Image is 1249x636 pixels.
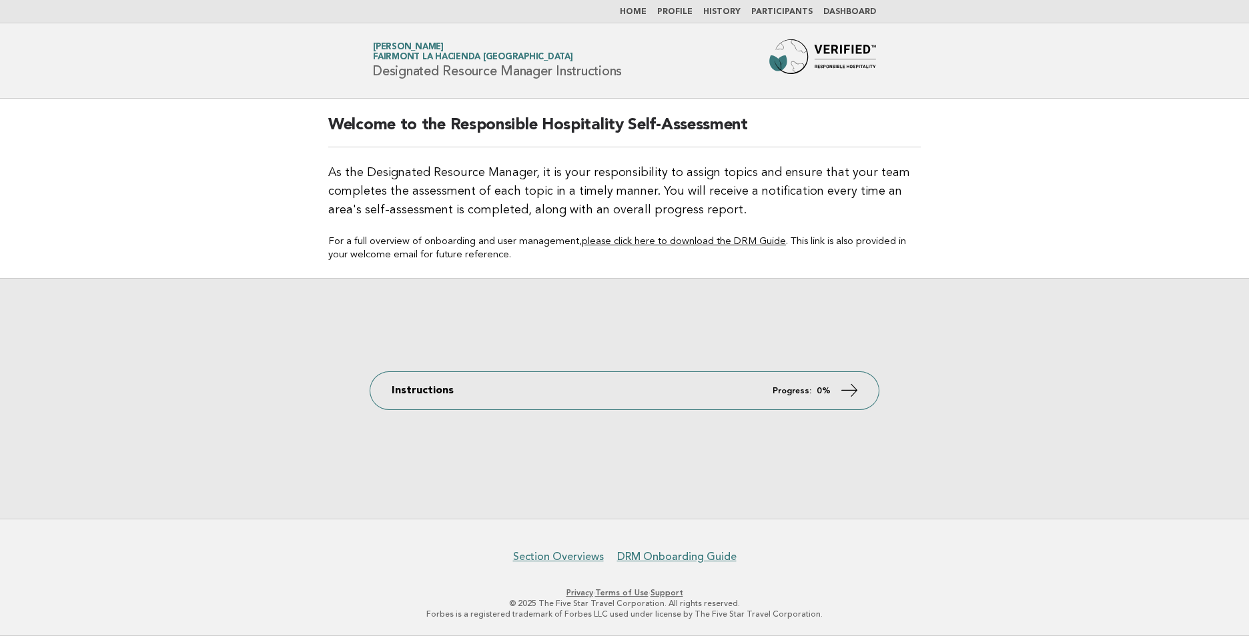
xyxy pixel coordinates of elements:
a: History [703,8,741,16]
a: Dashboard [823,8,876,16]
a: Instructions Progress: 0% [370,372,879,409]
a: [PERSON_NAME]Fairmont La Hacienda [GEOGRAPHIC_DATA] [373,43,573,61]
a: Section Overviews [513,550,604,563]
img: Forbes Travel Guide [769,39,876,82]
h2: Welcome to the Responsible Hospitality Self-Assessment [328,115,921,147]
p: © 2025 The Five Star Travel Corporation. All rights reserved. [216,598,1033,609]
strong: 0% [817,387,831,395]
p: As the Designated Resource Manager, it is your responsibility to assign topics and ensure that yo... [328,163,921,219]
a: Profile [657,8,693,16]
p: For a full overview of onboarding and user management, . This link is also provided in your welco... [328,235,921,262]
a: please click here to download the DRM Guide [582,237,786,247]
a: Participants [751,8,813,16]
a: Terms of Use [595,588,649,597]
h1: Designated Resource Manager Instructions [373,43,622,78]
p: Forbes is a registered trademark of Forbes LLC used under license by The Five Star Travel Corpora... [216,609,1033,619]
p: · · [216,587,1033,598]
a: Support [651,588,683,597]
a: DRM Onboarding Guide [617,550,737,563]
em: Progress: [773,387,811,395]
span: Fairmont La Hacienda [GEOGRAPHIC_DATA] [373,53,573,62]
a: Home [620,8,647,16]
a: Privacy [566,588,593,597]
